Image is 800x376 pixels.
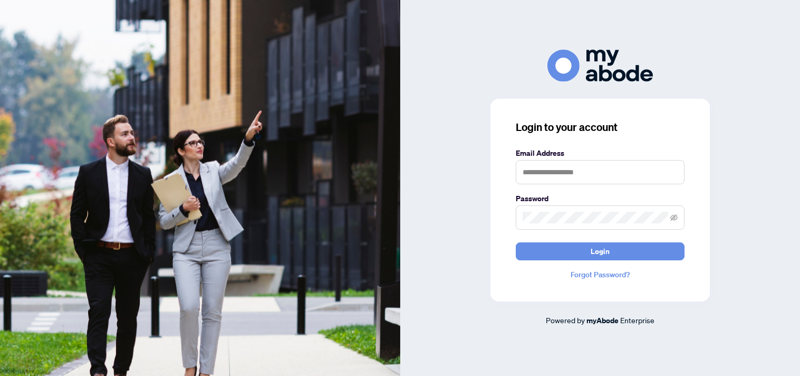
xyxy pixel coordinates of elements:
[547,50,653,82] img: ma-logo
[591,243,610,260] span: Login
[516,269,685,280] a: Forgot Password?
[620,315,654,325] span: Enterprise
[516,120,685,135] h3: Login to your account
[516,242,685,260] button: Login
[546,315,585,325] span: Powered by
[516,147,685,159] label: Email Address
[516,193,685,204] label: Password
[586,315,619,326] a: myAbode
[670,214,678,221] span: eye-invisible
